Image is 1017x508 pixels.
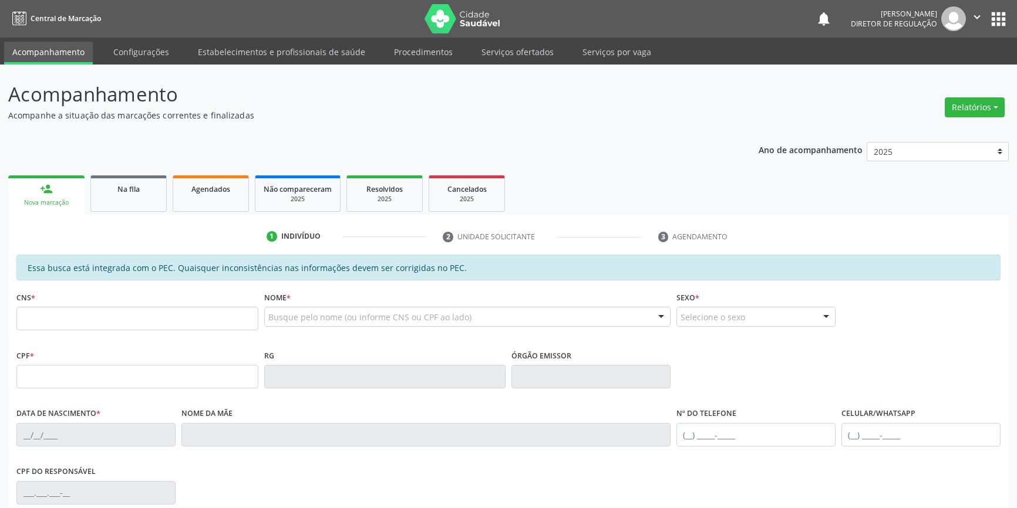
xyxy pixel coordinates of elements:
span: Busque pelo nome (ou informe CNS ou CPF ao lado) [268,311,472,323]
a: Acompanhamento [4,42,93,65]
p: Acompanhe a situação das marcações correntes e finalizadas [8,109,709,121]
button: apps [988,9,1009,29]
span: Agendados [191,184,230,194]
i:  [971,11,984,23]
label: Sexo [676,289,699,307]
span: Selecione o sexo [681,311,745,323]
label: CPF do responsável [16,463,96,481]
span: Diretor de regulação [851,19,937,29]
span: Central de Marcação [31,13,101,23]
div: Essa busca está integrada com o PEC. Quaisquer inconsistências nas informações devem ser corrigid... [16,255,1001,280]
button:  [966,6,988,31]
label: Nº do Telefone [676,405,736,423]
label: Data de nascimento [16,405,100,423]
input: __/__/____ [16,423,176,446]
span: Cancelados [447,184,487,194]
label: Nome da mãe [181,405,233,423]
p: Ano de acompanhamento [759,142,863,157]
div: Indivíduo [281,231,321,242]
label: Órgão emissor [511,347,571,365]
a: Serviços ofertados [473,42,562,62]
span: Na fila [117,184,140,194]
label: RG [264,347,274,365]
a: Serviços por vaga [574,42,659,62]
span: Não compareceram [264,184,332,194]
div: Nova marcação [16,198,76,207]
a: Procedimentos [386,42,461,62]
label: Celular/WhatsApp [841,405,915,423]
button: Relatórios [945,97,1005,117]
div: [PERSON_NAME] [851,9,937,19]
span: Resolvidos [366,184,403,194]
a: Central de Marcação [8,9,101,28]
label: CPF [16,347,34,365]
div: 2025 [264,195,332,204]
label: CNS [16,289,35,307]
button: notifications [816,11,832,27]
div: person_add [40,182,53,195]
div: 2025 [355,195,414,204]
p: Acompanhamento [8,80,709,109]
a: Estabelecimentos e profissionais de saúde [190,42,373,62]
a: Configurações [105,42,177,62]
div: 2025 [437,195,496,204]
label: Nome [264,289,291,307]
div: 1 [267,231,277,242]
input: ___.___.___-__ [16,481,176,504]
input: (__) _____-_____ [676,423,836,446]
input: (__) _____-_____ [841,423,1001,446]
img: img [941,6,966,31]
